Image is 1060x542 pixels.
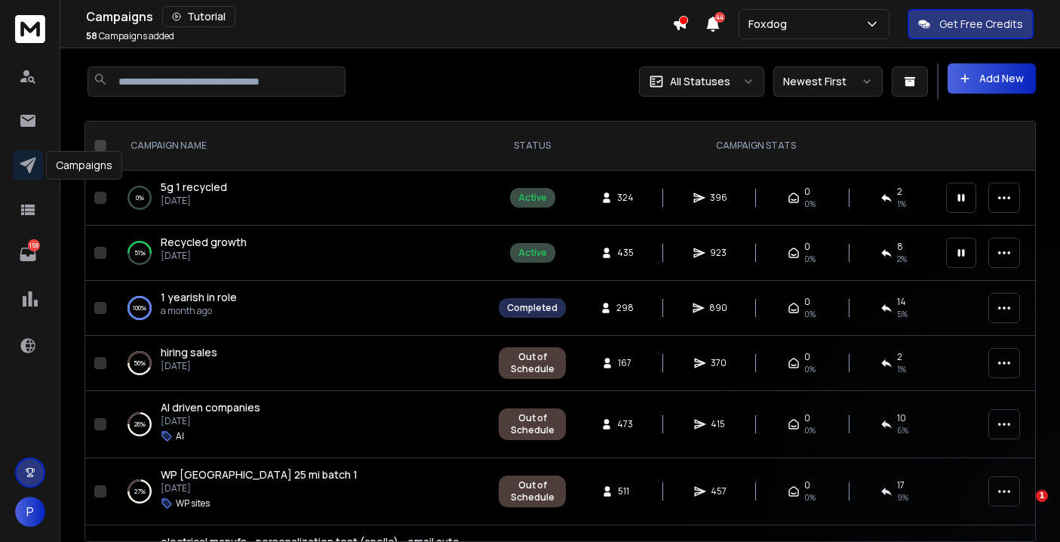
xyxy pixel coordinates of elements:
[161,360,217,372] p: [DATE]
[176,430,184,442] p: AI
[136,190,144,205] p: 0 %
[86,29,97,42] span: 58
[518,192,547,204] div: Active
[161,415,260,427] p: [DATE]
[133,300,146,316] p: 100 %
[161,235,247,249] span: Recycled growth
[897,351,902,363] span: 2
[773,66,883,97] button: Newest First
[711,485,727,497] span: 457
[162,6,235,27] button: Tutorial
[897,363,906,375] span: 1 %
[710,247,727,259] span: 923
[112,281,490,336] td: 100%1 yearish in rolea month ago
[948,63,1036,94] button: Add New
[161,345,217,360] a: hiring sales
[908,9,1034,39] button: Get Free Credits
[161,305,237,317] p: a month ago
[709,302,727,314] span: 890
[490,122,575,171] th: STATUS
[1036,490,1048,502] span: 1
[897,198,906,210] span: 1 %
[112,122,490,171] th: CAMPAIGN NAME
[711,418,726,430] span: 415
[804,186,810,198] span: 0
[112,336,490,391] td: 56%hiring sales[DATE]
[112,171,490,226] td: 0%5g 1 recycled[DATE]
[939,17,1023,32] p: Get Free Credits
[897,241,903,253] span: 8
[112,391,490,458] td: 26%AI driven companies[DATE]AI
[112,226,490,281] td: 51%Recycled growth[DATE]
[161,235,247,250] a: Recycled growth
[714,12,725,23] span: 44
[15,497,45,527] button: P
[897,253,907,265] span: 2 %
[804,308,816,320] span: 0%
[897,296,906,308] span: 14
[161,290,237,305] a: 1 yearish in role
[507,412,558,436] div: Out of Schedule
[46,151,122,180] div: Campaigns
[134,417,146,432] p: 26 %
[575,122,937,171] th: CAMPAIGN STATS
[710,192,727,204] span: 396
[161,467,358,482] a: WP [GEOGRAPHIC_DATA] 25 mi batch 1
[897,308,908,320] span: 5 %
[616,302,634,314] span: 298
[161,195,227,207] p: [DATE]
[804,351,810,363] span: 0
[897,186,902,198] span: 2
[804,198,816,210] span: 0%
[507,351,558,375] div: Out of Schedule
[161,400,260,414] span: AI driven companies
[518,247,547,259] div: Active
[28,239,40,251] p: 158
[617,247,634,259] span: 435
[161,290,237,304] span: 1 yearish in role
[507,302,558,314] div: Completed
[748,17,793,32] p: Foxdog
[134,484,146,499] p: 27 %
[617,418,633,430] span: 473
[112,458,490,525] td: 27%WP [GEOGRAPHIC_DATA] 25 mi batch 1[DATE]WP sites
[804,363,816,375] span: 0%
[161,345,217,359] span: hiring sales
[618,485,633,497] span: 511
[161,482,358,494] p: [DATE]
[86,30,174,42] p: Campaigns added
[507,479,558,504] div: Out of Schedule
[804,296,810,308] span: 0
[670,74,730,89] p: All Statuses
[134,245,146,260] p: 51 %
[617,192,634,204] span: 324
[161,180,227,195] a: 5g 1 recycled
[161,250,247,262] p: [DATE]
[13,239,43,269] a: 158
[134,356,146,371] p: 56 %
[161,180,227,194] span: 5g 1 recycled
[176,497,210,510] p: WP sites
[804,241,810,253] span: 0
[86,6,672,27] div: Campaigns
[161,467,358,482] span: WP [GEOGRAPHIC_DATA] 25 mi batch 1
[711,357,727,369] span: 370
[618,357,633,369] span: 167
[161,400,260,415] a: AI driven companies
[1005,490,1041,526] iframe: Intercom live chat
[804,253,816,265] span: 0%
